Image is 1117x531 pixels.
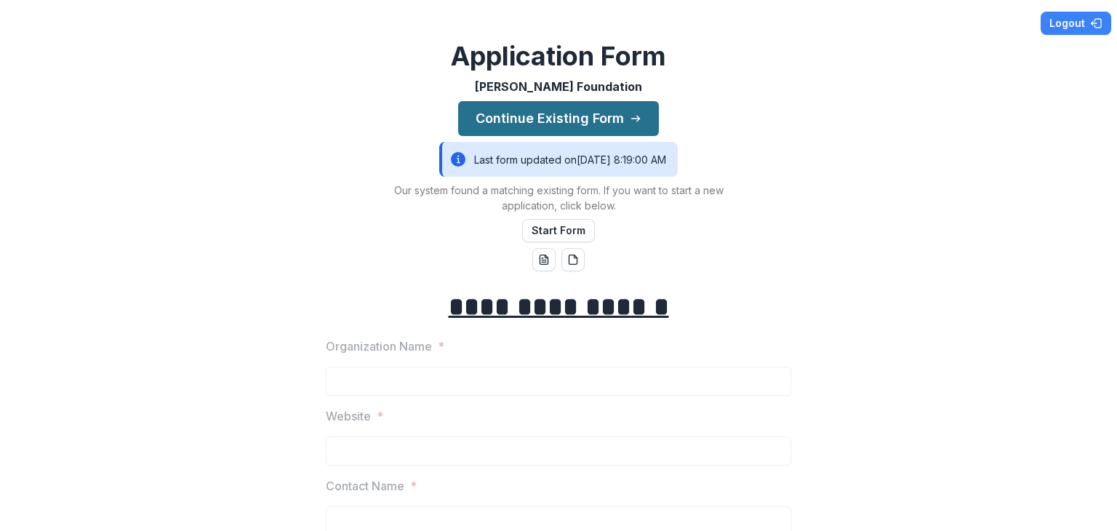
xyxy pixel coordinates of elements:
[326,407,371,425] p: Website
[326,477,404,495] p: Contact Name
[1041,12,1111,35] button: Logout
[561,248,585,271] button: pdf-download
[326,338,432,355] p: Organization Name
[522,219,595,242] button: Start Form
[458,101,659,136] button: Continue Existing Form
[439,142,678,177] div: Last form updated on [DATE] 8:19:00 AM
[377,183,740,213] p: Our system found a matching existing form. If you want to start a new application, click below.
[532,248,556,271] button: word-download
[451,41,666,72] h2: Application Form
[475,78,642,95] p: [PERSON_NAME] Foundation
